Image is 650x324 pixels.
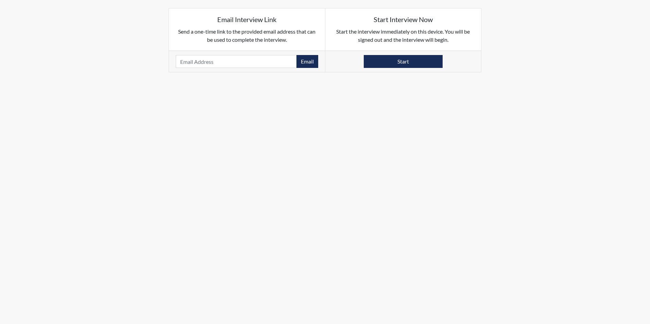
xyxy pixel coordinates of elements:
[176,55,297,68] input: Email Address
[332,28,475,44] p: Start the interview immediately on this device. You will be signed out and the interview will begin.
[176,15,318,23] h5: Email Interview Link
[332,15,475,23] h5: Start Interview Now
[176,28,318,44] p: Send a one-time link to the provided email address that can be used to complete the interview.
[296,55,318,68] button: Email
[364,55,443,68] button: Start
